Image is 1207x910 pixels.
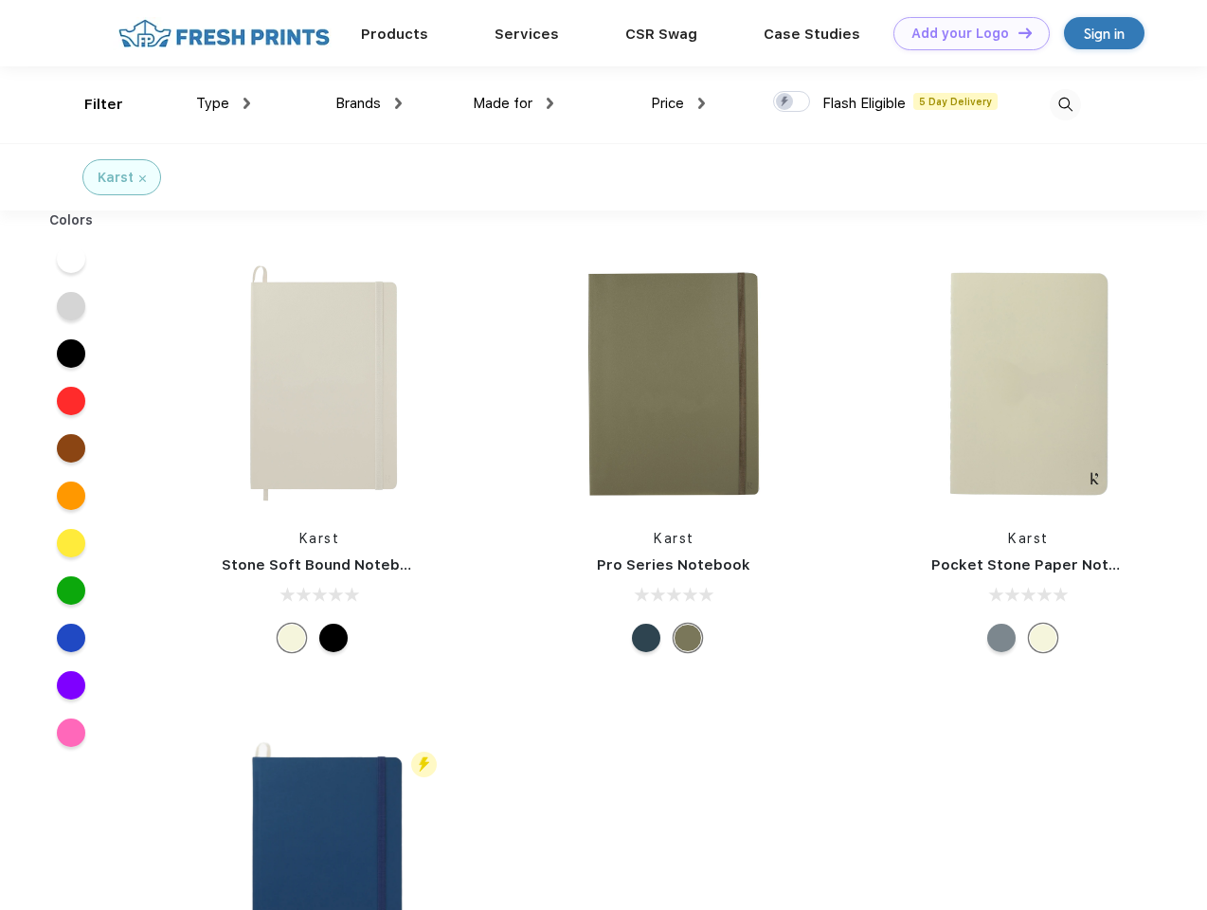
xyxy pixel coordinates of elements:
[196,95,229,112] span: Type
[987,624,1016,652] div: Gray
[222,556,427,573] a: Stone Soft Bound Notebook
[1050,89,1081,120] img: desktop_search.svg
[651,95,684,112] span: Price
[698,98,705,109] img: dropdown.png
[411,752,437,777] img: flash_active_toggle.svg
[495,26,559,43] a: Services
[654,531,694,546] a: Karst
[1018,27,1032,38] img: DT
[547,98,553,109] img: dropdown.png
[1029,624,1057,652] div: Beige
[903,258,1155,510] img: func=resize&h=266
[319,624,348,652] div: Black
[243,98,250,109] img: dropdown.png
[911,26,1009,42] div: Add your Logo
[193,258,445,510] img: func=resize&h=266
[299,531,340,546] a: Karst
[625,26,697,43] a: CSR Swag
[473,95,532,112] span: Made for
[84,94,123,116] div: Filter
[361,26,428,43] a: Products
[35,210,108,230] div: Colors
[1008,531,1049,546] a: Karst
[548,258,800,510] img: func=resize&h=266
[674,624,702,652] div: Olive
[1084,23,1125,45] div: Sign in
[278,624,306,652] div: Beige
[1064,17,1144,49] a: Sign in
[913,93,998,110] span: 5 Day Delivery
[822,95,906,112] span: Flash Eligible
[597,556,750,573] a: Pro Series Notebook
[931,556,1155,573] a: Pocket Stone Paper Notebook
[139,175,146,182] img: filter_cancel.svg
[632,624,660,652] div: Navy
[98,168,134,188] div: Karst
[335,95,381,112] span: Brands
[395,98,402,109] img: dropdown.png
[113,17,335,50] img: fo%20logo%202.webp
